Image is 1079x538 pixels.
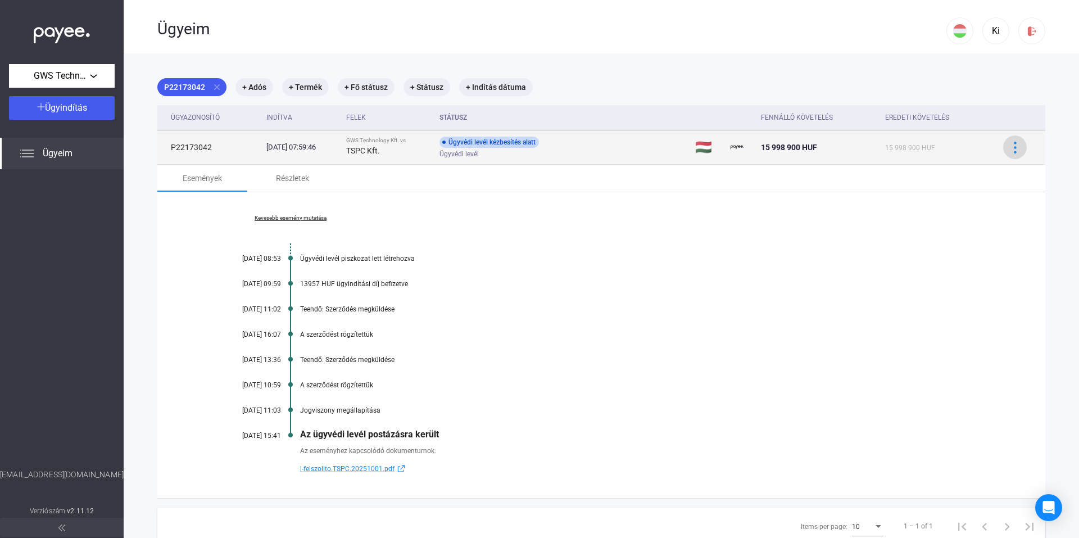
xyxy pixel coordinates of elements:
img: HU [953,24,967,38]
span: GWS Technology Kft. [34,69,90,83]
div: Események [183,171,222,185]
th: Státusz [435,105,691,130]
mat-chip: + Fő státusz [338,78,395,96]
mat-chip: + Termék [282,78,329,96]
div: Ügyvédi levél piszkozat lett létrehozva [300,255,989,263]
div: Jogviszony megállapítása [300,406,989,414]
div: Az eseményhez kapcsolódó dokumentumok: [300,445,989,456]
div: Fennálló követelés [761,111,876,124]
button: logout-red [1018,17,1045,44]
div: 1 – 1 of 1 [904,519,933,533]
img: external-link-blue [395,464,408,473]
mat-chip: + Adós [235,78,273,96]
div: [DATE] 08:53 [214,255,281,263]
div: Az ügyvédi levél postázásra került [300,429,989,440]
div: GWS Technology Kft. vs [346,137,430,144]
td: P22173042 [157,130,262,164]
div: [DATE] 13:36 [214,356,281,364]
div: Teendő: Szerződés megküldése [300,356,989,364]
mat-icon: close [212,82,222,92]
button: Ügyindítás [9,96,115,120]
div: [DATE] 11:02 [214,305,281,313]
div: [DATE] 09:59 [214,280,281,288]
div: [DATE] 16:07 [214,331,281,338]
span: Ügyvédi levél [439,147,479,161]
img: logout-red [1026,25,1038,37]
div: A szerződést rögzítettük [300,381,989,389]
div: A szerződést rögzítettük [300,331,989,338]
mat-select: Items per page: [852,519,883,533]
img: more-blue [1009,142,1021,153]
button: Next page [996,515,1018,537]
div: Ügyazonosító [171,111,257,124]
div: Ügyazonosító [171,111,220,124]
div: Teendő: Szerződés megküldése [300,305,989,313]
div: Felek [346,111,366,124]
button: First page [951,515,973,537]
span: 15 998 900 HUF [885,144,935,152]
div: Ügyeim [157,20,946,39]
img: arrow-double-left-grey.svg [58,525,65,531]
mat-chip: P22173042 [157,78,226,96]
div: Eredeti követelés [885,111,989,124]
div: [DATE] 15:41 [214,432,281,440]
a: l-felszolito.TSPC.20251001.pdfexternal-link-blue [300,462,989,476]
button: Ki [982,17,1009,44]
span: Ügyeim [43,147,72,160]
div: 13957 HUF ügyindítási díj befizetve [300,280,989,288]
img: payee-logo [731,141,744,154]
div: Indítva [266,111,337,124]
strong: TSPC Kft. [346,146,380,155]
span: 15 998 900 HUF [761,143,817,152]
span: Ügyindítás [45,102,87,113]
div: Indítva [266,111,292,124]
strong: v2.11.12 [67,507,94,515]
div: Ki [986,24,1005,38]
div: Ügyvédi levél kézbesítés alatt [439,137,539,148]
img: white-payee-white-dot.svg [34,21,90,44]
div: Részletek [276,171,309,185]
button: GWS Technology Kft. [9,64,115,88]
div: [DATE] 11:03 [214,406,281,414]
mat-chip: + Státusz [404,78,450,96]
div: Eredeti követelés [885,111,949,124]
img: plus-white.svg [37,103,45,111]
button: Previous page [973,515,996,537]
a: Kevesebb esemény mutatása [214,215,368,221]
mat-chip: + Indítás dátuma [459,78,533,96]
button: more-blue [1003,135,1027,159]
button: Last page [1018,515,1041,537]
span: l-felszolito.TSPC.20251001.pdf [300,462,395,476]
div: [DATE] 10:59 [214,381,281,389]
div: Felek [346,111,430,124]
button: HU [946,17,973,44]
div: Fennálló követelés [761,111,833,124]
div: [DATE] 07:59:46 [266,142,337,153]
div: Items per page: [801,520,847,534]
span: 10 [852,523,860,531]
td: 🇭🇺 [691,130,726,164]
div: Open Intercom Messenger [1035,494,1062,521]
img: list.svg [20,147,34,160]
